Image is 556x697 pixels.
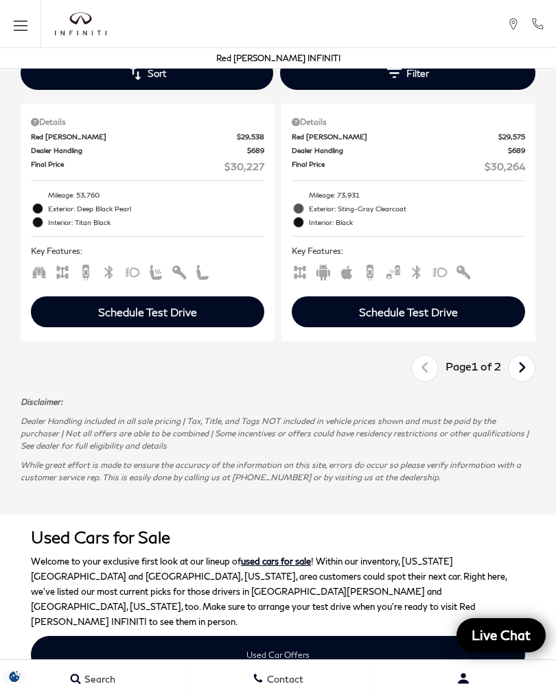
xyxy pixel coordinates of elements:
div: Schedule Test Drive [359,305,458,318]
span: Heated Seats [148,265,164,276]
li: Mileage: 73,931 [292,188,525,202]
span: Search [81,673,115,685]
a: Final Price $30,227 [31,159,264,174]
span: Apple Car-Play [338,265,355,276]
span: Backup Camera [362,265,378,276]
span: Final Price [31,159,224,174]
span: AWD [54,265,71,276]
div: Pricing Details - Volkswagen Atlas 3.6L V6 SE w/Technology [31,116,264,128]
button: Sort [21,56,273,90]
span: $29,538 [237,132,264,142]
div: Pricing Details - Jeep Wrangler Unlimited Sahara [292,116,525,128]
span: Keyless Entry [171,265,187,276]
p: While great effort is made to ensure the accuracy of the information on this site, errors do occu... [21,459,535,484]
p: Welcome to your exclusive first look at our lineup of ! Within our inventory, [US_STATE][GEOGRAPH... [31,554,525,629]
span: Dealer Handling [31,145,247,156]
span: Bluetooth [101,265,117,276]
li: Mileage: 53,760 [31,188,264,202]
a: Dealer Handling $689 [292,145,525,156]
span: $30,227 [224,159,264,174]
a: next page [507,357,537,380]
span: Backup Camera [78,265,94,276]
span: $30,264 [485,159,525,174]
span: Red [PERSON_NAME] [31,132,237,142]
div: Schedule Test Drive - Jeep Wrangler Unlimited Sahara [292,296,525,327]
span: Bluetooth [408,265,425,276]
a: Dealer Handling $689 [31,145,264,156]
span: Third Row Seats [31,265,47,276]
div: Schedule Test Drive [98,305,197,318]
span: Leather Seats [194,265,211,276]
span: Live Chat [465,626,537,643]
a: infiniti [55,12,106,36]
img: INFINITI [55,12,106,36]
span: Key Features : [292,244,525,259]
p: Dealer Handling included in all sale pricing | Tax, Title, and Tags NOT included in vehicle price... [21,415,535,452]
span: Red [PERSON_NAME] [292,132,498,142]
span: Interior: Titan Black [48,215,264,229]
span: Contact [264,673,303,685]
div: Schedule Test Drive - Volkswagen Atlas 3.6L V6 SE w/Technology [31,296,264,327]
span: Key Features : [31,244,264,259]
span: AWD [292,265,308,276]
a: Red [PERSON_NAME] $29,538 [31,132,264,142]
div: Page 1 of 2 [439,355,508,382]
a: Red [PERSON_NAME] $29,575 [292,132,525,142]
span: Keyless Entry [455,265,472,276]
span: $689 [247,145,264,156]
span: Interior: Black [309,215,525,229]
span: Fog Lights [432,265,448,276]
span: $29,575 [498,132,525,142]
span: Dealer Handling [292,145,508,156]
span: Exterior: Sting-Gray Clearcoat [309,202,525,215]
a: Red [PERSON_NAME] INFINITI [216,53,340,63]
span: Blind Spot Monitor [385,265,402,276]
a: used cars for sale [241,556,311,567]
span: Exterior: Deep Black Pearl [48,202,264,215]
span: Final Price [292,159,485,174]
span: Android Auto [315,265,332,276]
strong: Used Cars for Sale [31,527,170,547]
strong: Disclaimer: [21,397,62,407]
span: $689 [508,145,525,156]
button: Open user profile menu [371,661,556,696]
a: Used Car Offers [31,636,525,674]
button: Filter [280,56,535,90]
a: Final Price $30,264 [292,159,525,174]
a: Live Chat [456,618,546,652]
span: Fog Lights [124,265,141,276]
